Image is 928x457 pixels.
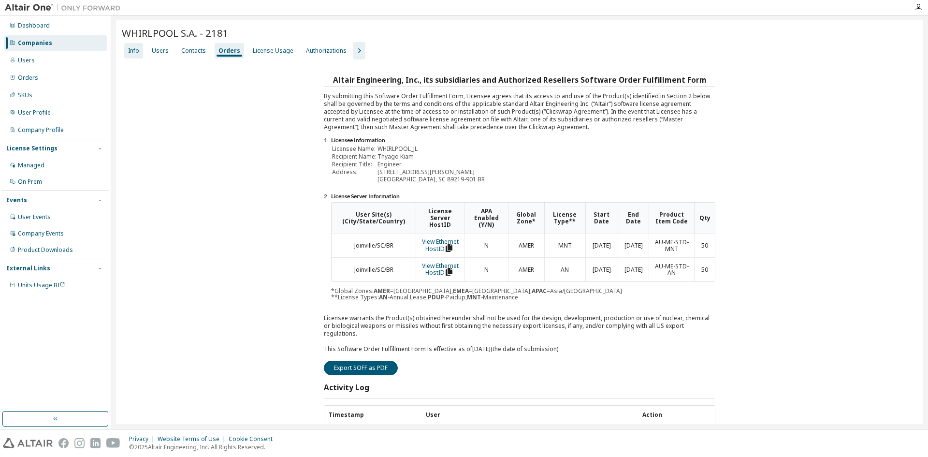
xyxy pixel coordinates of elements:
h3: Activity Log [324,383,369,393]
img: altair_logo.svg [3,438,53,448]
div: Company Events [18,230,64,237]
th: Qty [694,203,715,234]
b: MNT [467,293,481,301]
th: Action [638,406,715,425]
div: License Settings [6,145,58,152]
div: Orders [18,74,38,82]
span: Units Usage BI [18,281,65,289]
th: Start Date [585,203,618,234]
div: Dashboard [18,22,50,29]
td: [DATE] [585,257,618,281]
div: Company Profile [18,126,64,134]
div: Users [18,57,35,64]
td: Joinville/SC/BR [332,234,416,258]
span: WHIRLPOOL S.A. - 2181 [122,26,229,40]
td: N [464,257,508,281]
td: 50 [694,257,715,281]
div: Contacts [181,47,206,55]
td: Thyago Kiam [377,153,485,160]
b: EMEA [453,287,469,295]
a: View Ethernet HostID [422,262,459,277]
td: [DATE] [618,257,649,281]
td: AN [544,257,585,281]
div: Cookie Consent [229,435,278,443]
th: Product Item Code [649,203,694,234]
td: Address: [332,169,377,176]
td: AU-ME-STD-MNT [649,234,694,258]
td: MNT [544,234,585,258]
th: Timestamp [324,406,421,425]
div: License Usage [253,47,293,55]
td: AMER [508,234,544,258]
a: View Ethernet HostID [422,237,459,253]
img: Altair One [5,3,126,13]
td: Licensee Name: [332,146,377,152]
td: Recipient Title: [332,161,377,168]
div: Product Downloads [18,246,73,254]
td: AU-ME-STD-AN [649,257,694,281]
th: User Site(s) (City/State/Country) [332,203,416,234]
div: Website Terms of Use [158,435,229,443]
b: PDUP [428,293,444,301]
td: [DATE] [585,234,618,258]
li: Licensee Information [331,137,715,145]
div: Users [152,47,169,55]
div: Info [128,47,139,55]
td: [GEOGRAPHIC_DATA], SC 89219-901 BR [377,176,485,183]
div: External Links [6,265,50,272]
div: Companies [18,39,52,47]
div: *Global Zones: =[GEOGRAPHIC_DATA], =[GEOGRAPHIC_DATA], =Asia/[GEOGRAPHIC_DATA] **License Types: -... [331,202,715,301]
img: youtube.svg [106,438,120,448]
td: Joinville/SC/BR [332,257,416,281]
div: On Prem [18,178,42,186]
div: Authorizations [306,47,347,55]
td: AMER [508,257,544,281]
td: 50 [694,234,715,258]
img: instagram.svg [74,438,85,448]
div: Orders [218,47,240,55]
b: AMER [374,287,390,295]
div: Events [6,196,27,204]
th: License Server HostID [416,203,464,234]
b: AN [379,293,388,301]
div: User Events [18,213,51,221]
th: End Date [618,203,649,234]
td: WHIRLPOOL_JL [377,146,485,152]
li: License Server Information [331,193,715,201]
h3: Altair Engineering, Inc., its subsidiaries and Authorized Resellers Software Order Fulfillment Form [324,73,715,87]
div: SKUs [18,91,32,99]
td: [DATE] [618,234,649,258]
th: APA Enabled (Y/N) [464,203,508,234]
th: Global Zone* [508,203,544,234]
div: Managed [18,162,44,169]
img: linkedin.svg [90,438,101,448]
button: Export SOFF as PDF [324,361,398,375]
p: © 2025 Altair Engineering, Inc. All Rights Reserved. [129,443,278,451]
th: User [421,406,638,425]
th: License Type** [544,203,585,234]
div: User Profile [18,109,51,117]
div: Privacy [129,435,158,443]
td: [STREET_ADDRESS][PERSON_NAME] [377,169,485,176]
td: Recipient Name: [332,153,377,160]
td: N [464,234,508,258]
td: Engineer [377,161,485,168]
b: APAC [532,287,547,295]
img: facebook.svg [58,438,69,448]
